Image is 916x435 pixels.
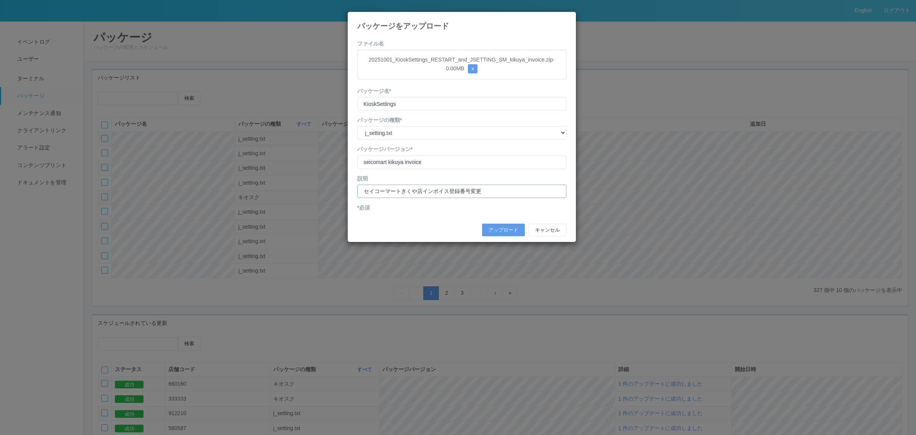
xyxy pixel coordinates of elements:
[357,40,384,48] label: ファイル名
[363,56,560,73] p: 20251001_KioskSettings_RESTART_and_JSETTING_SM_kikuya_invoice.zip - 0.00 MB
[357,145,413,153] label: パッケージバージョン*
[357,116,402,124] label: パッケージの種類*
[357,97,566,110] input: パッケージ名
[357,87,391,95] label: パッケージ名*
[482,224,525,237] button: アップロード
[357,22,566,30] h4: パッケージをアップロード
[357,175,368,183] label: 説明
[357,185,566,198] input: 説明
[529,224,566,237] button: キャンセル
[468,64,477,73] button: x
[357,156,566,169] input: パッケージバージョン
